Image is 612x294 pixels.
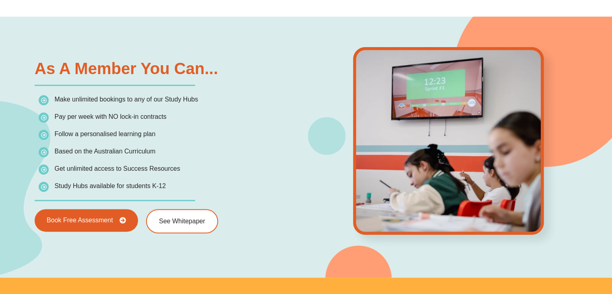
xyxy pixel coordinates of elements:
[35,60,302,77] h2: As a Member You Can...
[39,147,49,157] img: icon-list.png
[39,95,49,105] img: icon-list.png
[39,130,49,140] img: icon-list.png
[55,113,167,120] span: Pay per week with NO lock-in contracts
[159,218,205,224] span: See Whitepaper
[478,203,612,294] iframe: Chat Widget
[39,182,49,192] img: icon-list.png
[55,148,156,155] span: Based on the Australian Curriculum
[47,217,113,224] span: Book Free Assessment
[55,182,166,189] span: Study Hubs available for students K-12
[39,112,49,122] img: icon-list.png
[55,165,180,172] span: Get unlimited access to Success Resources
[35,209,138,232] a: Book Free Assessment
[55,130,156,137] span: Follow a personalised learning plan
[39,164,49,174] img: icon-list.png
[55,96,198,103] span: Make unlimited bookings to any of our Study Hubs
[146,209,218,233] a: See Whitepaper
